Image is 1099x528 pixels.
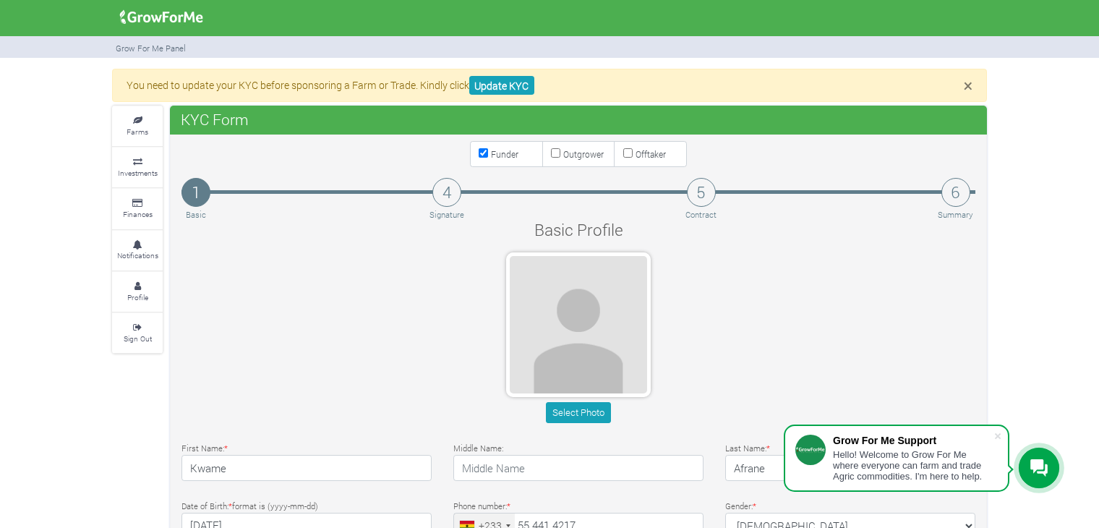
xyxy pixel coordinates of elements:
[112,148,163,187] a: Investments
[181,501,318,513] label: Date of Birth: format is (yyyy-mm-dd)
[127,77,972,93] p: You need to update your KYC before sponsoring a Farm or Trade. Kindly click
[117,250,158,260] small: Notifications
[623,148,633,158] input: Offtaker
[364,220,793,239] h4: Basic Profile
[469,76,534,95] a: Update KYC
[833,435,993,446] div: Grow For Me Support
[964,74,972,96] span: ×
[112,272,163,312] a: Profile
[725,455,975,481] input: Last Name
[685,209,717,221] p: Contract
[118,168,158,178] small: Investments
[112,231,163,271] a: Notifications
[964,77,972,94] button: Close
[453,501,510,513] label: Phone number:
[112,189,163,229] a: Finances
[181,178,210,207] h4: 1
[491,148,518,160] small: Funder
[453,443,503,455] label: Middle Name:
[687,178,716,207] h4: 5
[112,106,163,146] a: Farms
[177,105,252,134] span: KYC Form
[123,209,153,219] small: Finances
[941,178,970,207] h4: 6
[181,455,432,481] input: First Name
[115,3,208,32] img: growforme image
[479,148,488,158] input: Funder
[124,333,152,344] small: Sign Out
[112,313,163,353] a: Sign Out
[636,148,666,160] small: Offtaker
[127,127,148,137] small: Farms
[546,402,610,423] button: Select Photo
[432,178,461,207] h4: 4
[563,148,604,160] small: Outgrower
[725,443,770,455] label: Last Name:
[127,292,148,302] small: Profile
[184,209,208,221] p: Basic
[725,501,756,513] label: Gender:
[833,449,993,482] div: Hello! Welcome to Grow For Me where everyone can farm and trade Agric commodities. I'm here to help.
[551,148,560,158] input: Outgrower
[181,443,228,455] label: First Name:
[429,209,464,221] p: Signature
[938,209,973,221] p: Summary
[116,43,186,54] small: Grow For Me Panel
[181,178,210,221] a: 1 Basic
[453,455,704,481] input: Middle Name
